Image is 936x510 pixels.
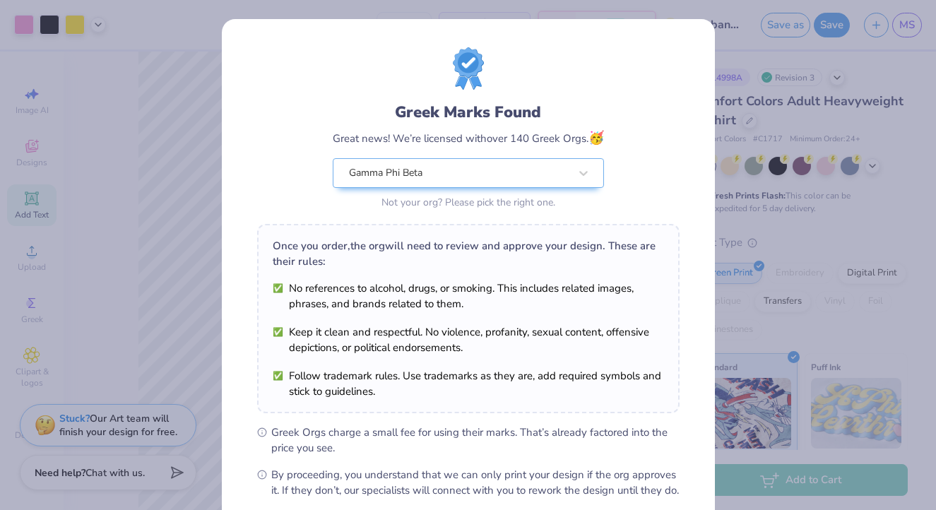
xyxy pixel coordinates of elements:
[333,195,604,210] div: Not your org? Please pick the right one.
[273,324,664,355] li: Keep it clean and respectful. No violence, profanity, sexual content, offensive depictions, or po...
[273,238,664,269] div: Once you order, the org will need to review and approve your design. These are their rules:
[333,101,604,124] div: Greek Marks Found
[273,368,664,399] li: Follow trademark rules. Use trademarks as they are, add required symbols and stick to guidelines.
[453,47,484,90] img: license-marks-badge.png
[271,467,680,498] span: By proceeding, you understand that we can only print your design if the org approves it. If they ...
[271,425,680,456] span: Greek Orgs charge a small fee for using their marks. That’s already factored into the price you see.
[333,129,604,148] div: Great news! We’re licensed with over 140 Greek Orgs.
[273,280,664,312] li: No references to alcohol, drugs, or smoking. This includes related images, phrases, and brands re...
[588,129,604,146] span: 🥳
